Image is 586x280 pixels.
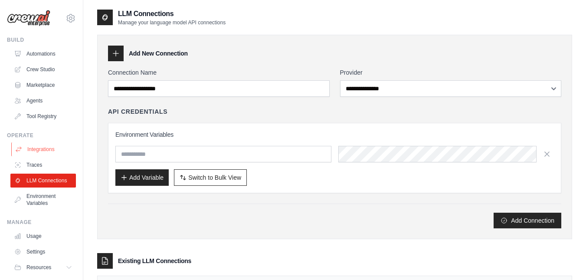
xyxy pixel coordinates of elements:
[10,229,76,243] a: Usage
[118,257,191,265] h3: Existing LLM Connections
[10,47,76,61] a: Automations
[340,68,562,77] label: Provider
[10,63,76,76] a: Crew Studio
[10,109,76,123] a: Tool Registry
[7,132,76,139] div: Operate
[188,173,241,182] span: Switch to Bulk View
[10,260,76,274] button: Resources
[10,245,76,259] a: Settings
[494,213,561,228] button: Add Connection
[10,174,76,188] a: LLM Connections
[7,10,50,26] img: Logo
[108,68,330,77] label: Connection Name
[7,36,76,43] div: Build
[115,169,169,186] button: Add Variable
[10,189,76,210] a: Environment Variables
[7,219,76,226] div: Manage
[129,49,188,58] h3: Add New Connection
[115,130,554,139] h3: Environment Variables
[26,264,51,271] span: Resources
[10,78,76,92] a: Marketplace
[10,94,76,108] a: Agents
[10,158,76,172] a: Traces
[11,142,77,156] a: Integrations
[108,107,167,116] h4: API Credentials
[174,169,247,186] button: Switch to Bulk View
[118,9,226,19] h2: LLM Connections
[118,19,226,26] p: Manage your language model API connections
